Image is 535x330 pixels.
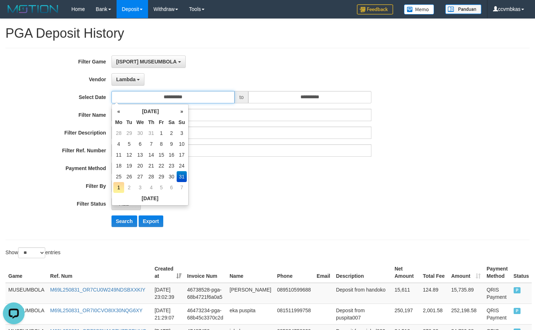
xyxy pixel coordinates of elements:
td: 15 [156,149,166,160]
button: Lambda [111,73,145,86]
th: » [177,106,187,117]
td: 2 [124,182,134,193]
img: Button%20Memo.svg [404,4,434,15]
td: 250,197 [392,304,420,324]
td: 12 [124,149,134,160]
td: Deposit from puspita007 [333,304,392,324]
th: Payment Method [484,262,510,283]
td: [DATE] 21:29:07 [152,304,184,324]
th: Game [5,262,47,283]
td: 28 [113,128,124,139]
img: panduan.png [445,4,481,14]
td: 46473234-pga-68b45c3370c2d [184,304,227,324]
td: 27 [134,171,146,182]
span: PAID [514,308,521,314]
th: Ref. Num [47,262,152,283]
td: 4 [146,182,156,193]
td: 21 [146,160,156,171]
td: 081511999758 [274,304,313,324]
td: 1 [113,182,124,193]
td: 11 [113,149,124,160]
img: MOTION_logo.png [5,4,60,15]
td: 3 [134,182,146,193]
td: 6 [166,182,177,193]
td: 31 [146,128,156,139]
a: M69L250831_OR7I0CVO8IX30NQG6XY [50,308,143,313]
th: Invoice Num [184,262,227,283]
span: - ALL - [116,201,132,207]
td: 10 [177,139,187,149]
td: 30 [166,171,177,182]
th: Created at: activate to sort column ascending [152,262,184,283]
th: Fr [156,117,166,128]
td: 20 [134,160,146,171]
th: Phone [274,262,313,283]
button: [ISPORT] MUSEUMBOLA [111,55,186,68]
button: Search [111,215,137,227]
td: 9 [166,139,177,149]
h1: PGA Deposit History [5,26,530,41]
th: Email [314,262,333,283]
button: Open LiveChat chat widget [3,3,25,25]
th: Description [333,262,392,283]
td: 23 [166,160,177,171]
th: Su [177,117,187,128]
td: 252,198.58 [448,304,484,324]
td: 18 [113,160,124,171]
td: 2 [166,128,177,139]
td: 124.89 [420,283,448,304]
span: PAID [514,287,521,293]
td: 6 [134,139,146,149]
td: 15,611 [392,283,420,304]
span: Lambda [116,77,136,82]
td: 16 [166,149,177,160]
th: Tu [124,117,134,128]
th: Total Fee [420,262,448,283]
th: Net Amount [392,262,420,283]
th: Status [511,262,532,283]
td: 28 [146,171,156,182]
td: 31 [177,171,187,182]
td: 19 [124,160,134,171]
td: 13 [134,149,146,160]
th: [DATE] [124,106,177,117]
td: 15,735.89 [448,283,484,304]
button: Export [139,215,163,227]
td: QRIS Payment [484,304,510,324]
th: [DATE] [113,193,187,204]
th: Sa [166,117,177,128]
td: 26 [124,171,134,182]
a: M69L250831_OR7CU0W249NDSBXXKIY [50,287,146,293]
td: 5 [156,182,166,193]
td: 14 [146,149,156,160]
td: QRIS Payment [484,283,510,304]
span: to [235,91,248,103]
td: 22 [156,160,166,171]
td: 4 [113,139,124,149]
th: Mo [113,117,124,128]
td: 17 [177,149,187,160]
td: 30 [134,128,146,139]
td: 7 [177,182,187,193]
th: We [134,117,146,128]
td: 46738528-pga-68b4721f6a0a5 [184,283,227,304]
td: eka puspita [227,304,274,324]
td: 089510599688 [274,283,313,304]
td: 1 [156,128,166,139]
td: MUSEUMBOLA [5,283,47,304]
td: 24 [177,160,187,171]
td: 25 [113,171,124,182]
span: [ISPORT] MUSEUMBOLA [116,59,177,65]
td: Deposit from handoko [333,283,392,304]
th: « [113,106,124,117]
th: Th [146,117,156,128]
td: 29 [156,171,166,182]
td: 8 [156,139,166,149]
td: 7 [146,139,156,149]
th: Amount: activate to sort column ascending [448,262,484,283]
th: Name [227,262,274,283]
td: 2,001.58 [420,304,448,324]
td: 5 [124,139,134,149]
select: Showentries [18,247,45,258]
td: 29 [124,128,134,139]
